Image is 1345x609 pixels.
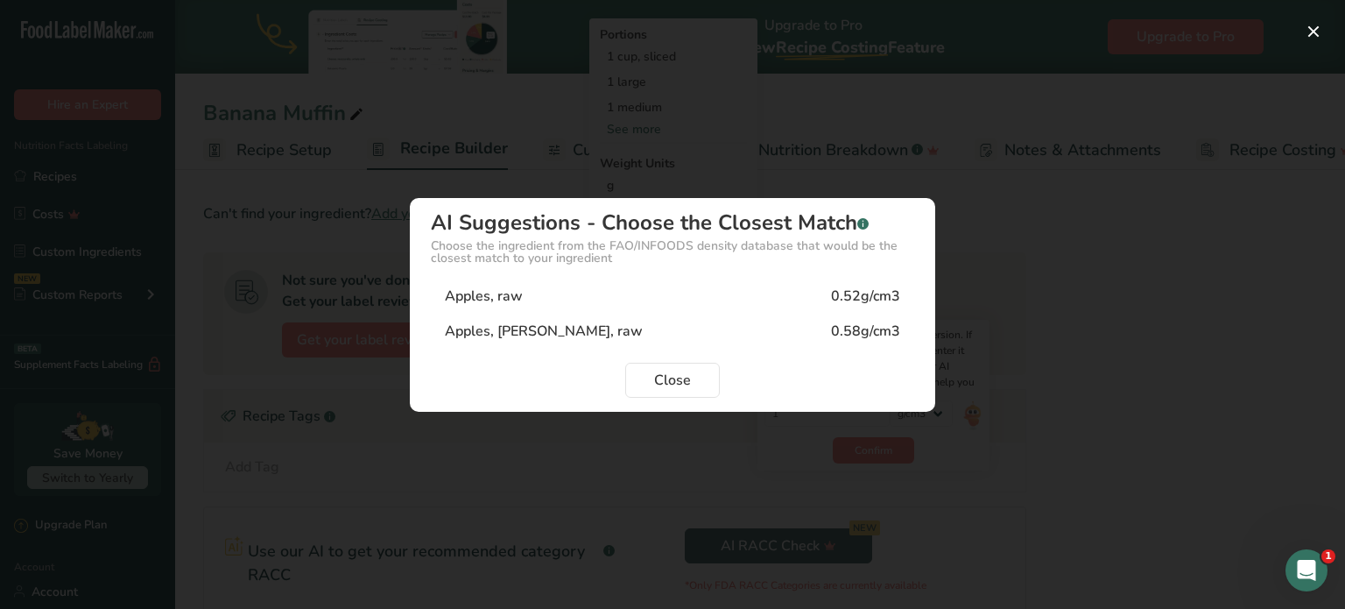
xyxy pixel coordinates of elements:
div: Apples, [PERSON_NAME], raw [445,321,643,342]
div: 0.52g/cm3 [831,286,900,307]
button: Close [625,363,720,398]
div: Apples, raw [445,286,523,307]
span: 1 [1321,549,1335,563]
div: AI Suggestions - Choose the Closest Match [431,212,914,233]
div: 0.58g/cm3 [831,321,900,342]
iframe: Intercom live chat [1285,549,1327,591]
span: Close [654,370,691,391]
div: Choose the ingredient from the FAO/INFOODS density database that would be the closest match to yo... [431,240,914,265]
